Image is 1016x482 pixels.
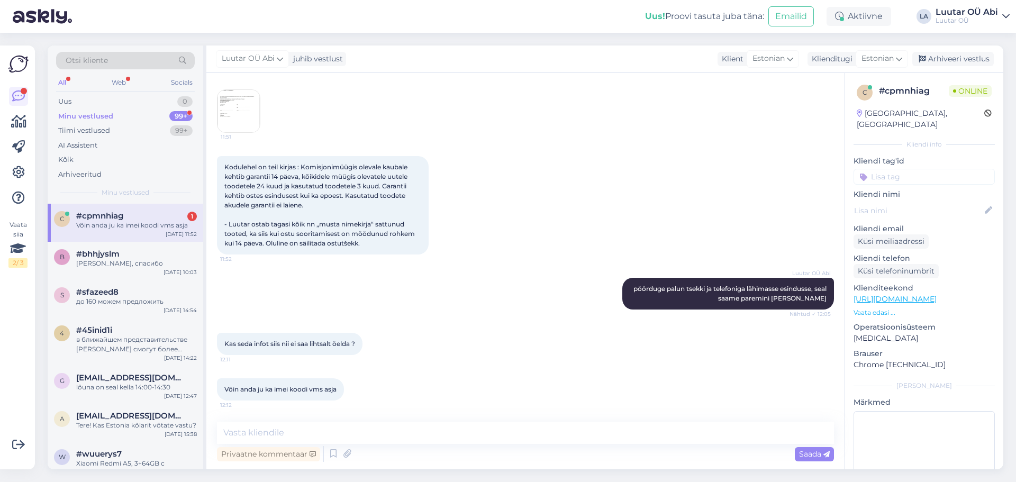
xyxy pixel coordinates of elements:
[102,188,149,197] span: Minu vestlused
[718,53,743,65] div: Klient
[633,285,828,302] span: pöörduge palun tsekki ja telefoniga lähimasse esindusse, seal saame paremini [PERSON_NAME]
[60,291,64,299] span: s
[8,258,28,268] div: 2 / 3
[854,223,995,234] p: Kliendi email
[645,11,665,21] b: Uus!
[76,373,186,383] span: gertu.kunman@online.ee
[76,459,197,478] div: Xiaomi Redmi A5, 3+64GB с гарантией и все есть к нему
[166,230,197,238] div: [DATE] 11:52
[861,53,894,65] span: Estonian
[912,52,994,66] div: Arhiveeri vestlus
[854,156,995,167] p: Kliendi tag'id
[170,125,193,136] div: 99+
[854,189,995,200] p: Kliendi nimi
[936,16,998,25] div: Luutar OÜ
[8,54,29,74] img: Askly Logo
[76,211,123,221] span: #cpmnhiag
[224,385,337,393] span: Võin anda ju ka imei koodi vms asja
[863,88,867,96] span: c
[936,8,1010,25] a: Luutar OÜ AbiLuutar OÜ
[854,234,929,249] div: Küsi meiliaadressi
[790,310,831,318] span: Nähtud ✓ 12:05
[220,401,260,409] span: 12:12
[222,53,275,65] span: Luutar OÜ Abi
[854,333,995,344] p: [MEDICAL_DATA]
[66,55,108,66] span: Otsi kliente
[220,356,260,363] span: 12:11
[76,449,122,459] span: #wuuerys7
[799,449,830,459] span: Saada
[58,169,102,180] div: Arhiveeritud
[164,306,197,314] div: [DATE] 14:54
[187,212,197,221] div: 1
[76,249,120,259] span: #bhhjyslm
[224,340,355,348] span: Kas seda infot siis nii ei saa lihtsalt öelda ?
[827,7,891,26] div: Aktiivne
[169,111,193,122] div: 99+
[60,415,65,423] span: a
[110,76,128,89] div: Web
[854,294,937,304] a: [URL][DOMAIN_NAME]
[217,447,320,461] div: Privaatne kommentaar
[76,221,197,230] div: Võin anda ju ka imei koodi vms asja
[76,335,197,354] div: в ближайшем представительстве [PERSON_NAME] смогут более точно оценить
[936,8,998,16] div: Luutar OÜ Abi
[879,85,949,97] div: # cpmnhiag
[791,269,831,277] span: Luutar OÜ Abi
[58,140,97,151] div: AI Assistent
[752,53,785,65] span: Estonian
[854,322,995,333] p: Operatsioonisüsteem
[76,287,119,297] span: #sfazeed8
[220,255,260,263] span: 11:52
[58,125,110,136] div: Tiimi vestlused
[76,421,197,430] div: Tere! Kas Estonia kõlarit võtate vastu?
[56,76,68,89] div: All
[60,329,64,337] span: 4
[164,268,197,276] div: [DATE] 10:03
[917,9,931,24] div: LA
[854,253,995,264] p: Kliendi telefon
[76,297,197,306] div: до 160 можем предложить
[217,90,260,132] img: Attachment
[854,397,995,408] p: Märkmed
[857,108,984,130] div: [GEOGRAPHIC_DATA], [GEOGRAPHIC_DATA]
[854,308,995,317] p: Vaata edasi ...
[60,215,65,223] span: c
[164,392,197,400] div: [DATE] 12:47
[854,264,939,278] div: Küsi telefoninumbrit
[164,354,197,362] div: [DATE] 14:22
[854,348,995,359] p: Brauser
[854,140,995,149] div: Kliendi info
[59,453,66,461] span: w
[76,259,197,268] div: [PERSON_NAME], спасибо
[60,253,65,261] span: b
[854,381,995,390] div: [PERSON_NAME]
[949,85,992,97] span: Online
[768,6,814,26] button: Emailid
[58,96,71,107] div: Uus
[854,205,983,216] input: Lisa nimi
[177,96,193,107] div: 0
[854,169,995,185] input: Lisa tag
[76,411,186,421] span: annikakaljund@gmail.com
[76,383,197,392] div: lõuna on seal kella 14:00-14:30
[854,359,995,370] p: Chrome [TECHNICAL_ID]
[169,76,195,89] div: Socials
[224,163,416,247] span: Kodulehel on teil kirjas : Komisjonimüügis olevale kaubale kehtib garantii 14 päeva, kõikidele mü...
[165,430,197,438] div: [DATE] 15:38
[60,377,65,385] span: g
[58,154,74,165] div: Kõik
[289,53,343,65] div: juhib vestlust
[808,53,852,65] div: Klienditugi
[76,325,112,335] span: #45inid1i
[645,10,764,23] div: Proovi tasuta juba täna:
[8,220,28,268] div: Vaata siia
[854,283,995,294] p: Klienditeekond
[221,133,260,141] span: 11:51
[58,111,113,122] div: Minu vestlused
